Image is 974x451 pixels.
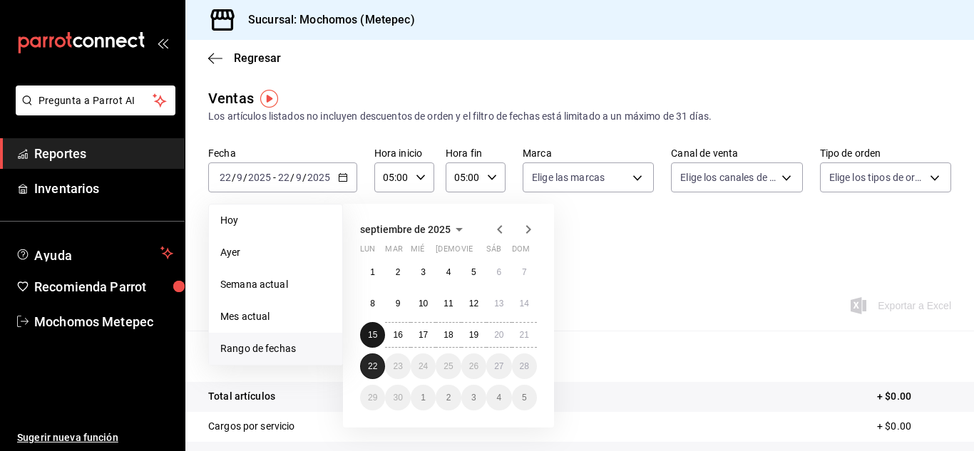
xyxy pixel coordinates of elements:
[469,299,478,309] abbr: 12 de septiembre de 2025
[512,322,537,348] button: 21 de septiembre de 2025
[385,322,410,348] button: 16 de septiembre de 2025
[260,90,278,108] img: Tooltip marker
[360,259,385,285] button: 1 de septiembre de 2025
[522,393,527,403] abbr: 5 de octubre de 2025
[360,244,375,259] abbr: lunes
[496,267,501,277] abbr: 6 de septiembre de 2025
[411,322,436,348] button: 17 de septiembre de 2025
[302,172,307,183] span: /
[243,172,247,183] span: /
[385,353,410,379] button: 23 de septiembre de 2025
[461,244,473,259] abbr: viernes
[393,361,402,371] abbr: 23 de septiembre de 2025
[307,172,331,183] input: ----
[208,148,357,158] label: Fecha
[486,259,511,285] button: 6 de septiembre de 2025
[232,172,236,183] span: /
[34,144,173,163] span: Reportes
[385,291,410,316] button: 9 de septiembre de 2025
[360,224,451,235] span: septiembre de 2025
[512,291,537,316] button: 14 de septiembre de 2025
[411,291,436,316] button: 10 de septiembre de 2025
[34,312,173,331] span: Mochomos Metepec
[419,330,428,340] abbr: 17 de septiembre de 2025
[486,353,511,379] button: 27 de septiembre de 2025
[436,244,520,259] abbr: jueves
[494,299,503,309] abbr: 13 de septiembre de 2025
[34,244,155,261] span: Ayuda
[374,148,434,158] label: Hora inicio
[671,148,802,158] label: Canal de venta
[444,330,453,340] abbr: 18 de septiembre de 2025
[486,322,511,348] button: 20 de septiembre de 2025
[208,389,275,404] p: Total artículos
[220,245,331,260] span: Ayer
[208,109,951,124] div: Los artículos listados no incluyen descuentos de orden y el filtro de fechas está limitado a un m...
[461,353,486,379] button: 26 de septiembre de 2025
[471,267,476,277] abbr: 5 de septiembre de 2025
[247,172,272,183] input: ----
[520,330,529,340] abbr: 21 de septiembre de 2025
[385,385,410,410] button: 30 de septiembre de 2025
[396,267,401,277] abbr: 2 de septiembre de 2025
[220,213,331,228] span: Hoy
[446,148,506,158] label: Hora fin
[446,267,451,277] abbr: 4 de septiembre de 2025
[486,244,501,259] abbr: sábado
[829,170,925,185] span: Elige los tipos de orden
[39,93,153,108] span: Pregunta a Parrot AI
[360,221,468,238] button: septiembre de 2025
[234,51,281,65] span: Regresar
[436,385,461,410] button: 2 de octubre de 2025
[220,277,331,292] span: Semana actual
[532,170,605,185] span: Elige las marcas
[820,148,951,158] label: Tipo de orden
[494,361,503,371] abbr: 27 de septiembre de 2025
[220,309,331,324] span: Mes actual
[17,430,173,445] span: Sugerir nueva función
[411,244,424,259] abbr: miércoles
[385,259,410,285] button: 2 de septiembre de 2025
[469,330,478,340] abbr: 19 de septiembre de 2025
[461,385,486,410] button: 3 de octubre de 2025
[512,353,537,379] button: 28 de septiembre de 2025
[273,172,276,183] span: -
[419,299,428,309] abbr: 10 de septiembre de 2025
[368,330,377,340] abbr: 15 de septiembre de 2025
[368,393,377,403] abbr: 29 de septiembre de 2025
[208,419,295,434] p: Cargos por servicio
[10,103,175,118] a: Pregunta a Parrot AI
[370,299,375,309] abbr: 8 de septiembre de 2025
[421,267,426,277] abbr: 3 de septiembre de 2025
[496,393,501,403] abbr: 4 de octubre de 2025
[290,172,294,183] span: /
[421,393,426,403] abbr: 1 de octubre de 2025
[523,148,654,158] label: Marca
[295,172,302,183] input: --
[444,299,453,309] abbr: 11 de septiembre de 2025
[368,361,377,371] abbr: 22 de septiembre de 2025
[220,341,331,356] span: Rango de fechas
[512,244,530,259] abbr: domingo
[446,393,451,403] abbr: 2 de octubre de 2025
[370,267,375,277] abbr: 1 de septiembre de 2025
[393,330,402,340] abbr: 16 de septiembre de 2025
[360,291,385,316] button: 8 de septiembre de 2025
[471,393,476,403] abbr: 3 de octubre de 2025
[34,277,173,296] span: Recomienda Parrot
[461,259,486,285] button: 5 de septiembre de 2025
[385,244,402,259] abbr: martes
[512,259,537,285] button: 7 de septiembre de 2025
[512,385,537,410] button: 5 de octubre de 2025
[393,393,402,403] abbr: 30 de septiembre de 2025
[680,170,776,185] span: Elige los canales de venta
[360,385,385,410] button: 29 de septiembre de 2025
[461,322,486,348] button: 19 de septiembre de 2025
[520,361,529,371] abbr: 28 de septiembre de 2025
[411,259,436,285] button: 3 de septiembre de 2025
[34,179,173,198] span: Inventarios
[486,291,511,316] button: 13 de septiembre de 2025
[494,330,503,340] abbr: 20 de septiembre de 2025
[436,291,461,316] button: 11 de septiembre de 2025
[419,361,428,371] abbr: 24 de septiembre de 2025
